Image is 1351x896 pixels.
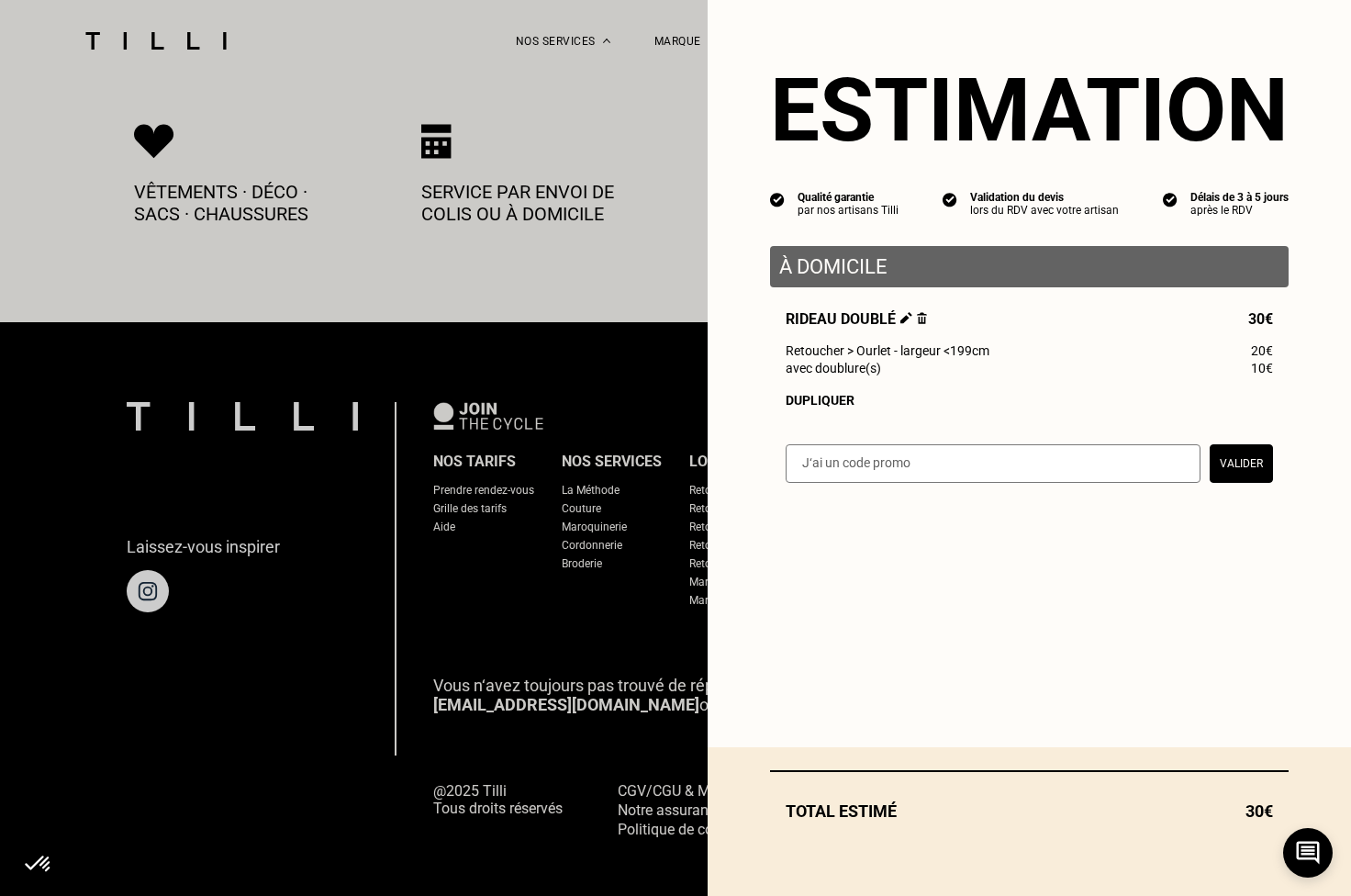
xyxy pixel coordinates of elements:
[1190,191,1289,204] div: Délais de 3 à 5 jours
[1248,310,1273,328] span: 30€
[1163,191,1178,207] img: icon list info
[798,191,899,204] div: Qualité garantie
[786,393,1273,408] div: Dupliquer
[900,312,912,324] img: Éditer
[779,255,1279,278] p: À domicile
[770,191,785,207] img: icon list info
[786,444,1200,483] input: J‘ai un code promo
[786,361,881,375] span: avec doublure(s)
[943,191,957,207] img: icon list info
[1210,444,1273,483] button: Valider
[1251,361,1273,375] span: 10€
[770,59,1289,162] section: Estimation
[798,204,899,217] div: par nos artisans Tilli
[786,343,989,358] span: Retoucher > Ourlet - largeur <199cm
[970,204,1119,217] div: lors du RDV avec votre artisan
[1190,204,1289,217] div: après le RDV
[770,801,1289,821] div: Total estimé
[1245,801,1273,821] span: 30€
[1251,343,1273,358] span: 20€
[786,310,927,328] span: Rideau doublé
[970,191,1119,204] div: Validation du devis
[917,312,927,324] img: Supprimer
